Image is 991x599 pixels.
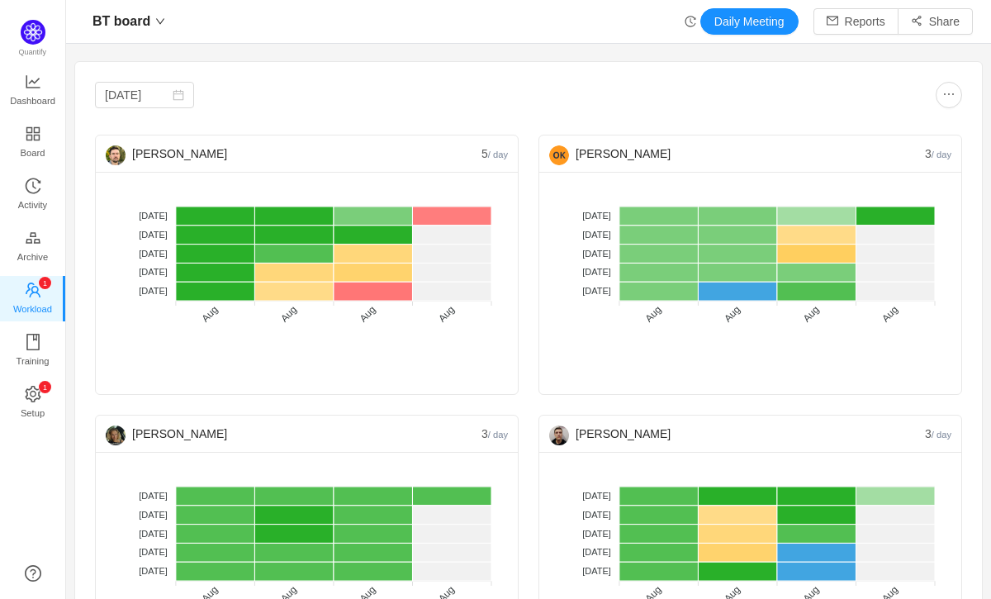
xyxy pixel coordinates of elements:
img: 24 [106,145,126,165]
a: Dashboard [25,74,41,107]
input: Select date [95,82,194,108]
span: Dashboard [10,84,55,117]
tspan: [DATE] [582,547,611,557]
small: / day [932,430,951,440]
tspan: Aug [278,304,299,325]
span: 3 [925,147,951,160]
i: icon: gold [25,230,41,246]
tspan: [DATE] [582,211,611,221]
span: 5 [481,147,508,160]
div: [PERSON_NAME] [106,416,481,452]
sup: 1 [39,381,51,393]
tspan: [DATE] [582,230,611,240]
tspan: [DATE] [139,267,168,277]
tspan: Aug [200,304,220,325]
span: 3 [481,427,508,440]
tspan: [DATE] [139,510,168,520]
span: Training [16,345,49,378]
span: 3 [925,427,951,440]
tspan: Aug [880,304,900,325]
tspan: [DATE] [582,267,611,277]
tspan: [DATE] [139,566,168,576]
a: Board [25,126,41,159]
button: Daily Meeting [700,8,799,35]
a: Activity [25,178,41,212]
a: Archive [25,231,41,264]
button: icon: mailReports [813,8,899,35]
i: icon: book [25,334,41,350]
p: 1 [42,381,46,393]
small: / day [488,430,508,440]
tspan: Aug [436,304,457,325]
a: icon: question-circle [25,565,41,582]
div: [PERSON_NAME] [549,416,925,452]
tspan: [DATE] [582,249,611,259]
i: icon: team [25,282,41,298]
span: Workload [13,292,52,326]
i: icon: history [685,16,696,27]
i: icon: history [25,178,41,194]
tspan: [DATE] [582,286,611,296]
span: Board [21,136,45,169]
i: icon: appstore [25,126,41,142]
tspan: Aug [643,304,664,325]
img: Quantify [21,20,45,45]
button: icon: share-altShare [898,8,973,35]
tspan: Aug [358,304,378,325]
tspan: [DATE] [582,491,611,501]
i: icon: line-chart [25,74,41,90]
tspan: Aug [801,304,822,325]
div: [PERSON_NAME] [549,135,925,172]
span: Archive [17,240,48,273]
p: 1 [42,277,46,289]
tspan: [DATE] [139,529,168,539]
tspan: [DATE] [139,249,168,259]
img: 6e0ccb34ec9dcb4561b90921f77683b8 [549,145,569,165]
img: 24 [549,425,569,445]
tspan: [DATE] [139,211,168,221]
tspan: [DATE] [582,529,611,539]
i: icon: down [155,17,165,26]
small: / day [488,150,508,159]
tspan: [DATE] [139,547,168,557]
tspan: Aug [722,304,742,325]
tspan: [DATE] [582,566,611,576]
tspan: [DATE] [582,510,611,520]
span: BT board [92,8,150,35]
span: Quantify [19,48,47,56]
span: Setup [21,397,45,430]
i: icon: setting [25,386,41,402]
div: [PERSON_NAME] [106,135,481,172]
tspan: [DATE] [139,286,168,296]
img: 24 [106,425,126,445]
sup: 1 [39,277,51,289]
tspan: [DATE] [139,491,168,501]
tspan: [DATE] [139,230,168,240]
button: icon: ellipsis [936,82,962,108]
a: icon: settingSetup [25,387,41,420]
span: Activity [18,188,47,221]
i: icon: calendar [173,89,184,101]
a: icon: teamWorkload [25,283,41,316]
a: Training [25,335,41,368]
small: / day [932,150,951,159]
